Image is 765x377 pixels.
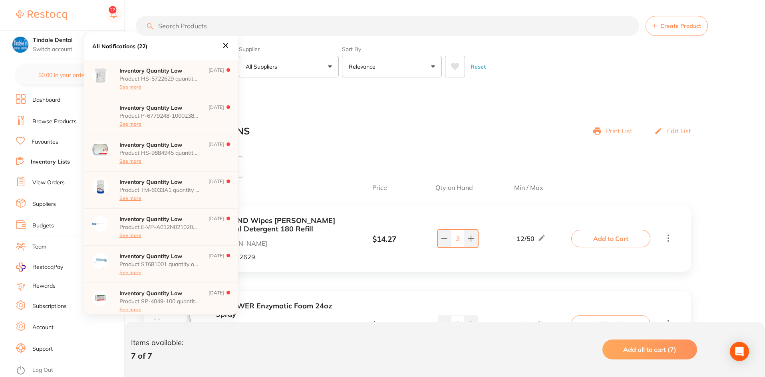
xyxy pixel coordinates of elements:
[167,184,337,191] span: Item
[119,179,199,185] p: Inventory Quantity Low
[119,187,199,193] p: Product TM-6033A1 quantity on hand has fallen below its minimum inventory threshold.
[216,302,342,318] button: EMPOWER Enzymatic Foam 24oz Spray
[342,45,442,53] label: Sort By
[32,263,63,271] span: RestocqPay
[342,321,426,330] div: $ 18.55
[16,263,63,272] a: RestocqPay
[730,342,749,361] div: Open Intercom Messenger
[32,302,67,310] a: Subscriptions
[131,351,183,360] p: 7 of 7
[119,233,141,238] button: See more
[209,142,224,164] p: [DATE]
[209,67,224,90] p: [DATE]
[16,6,67,24] a: Restocq Logo
[16,364,122,377] button: Log Out
[571,315,650,333] button: Add to Cart
[131,339,183,347] p: Items available:
[602,339,697,359] button: Add all to cart (7)
[209,290,224,312] p: [DATE]
[209,216,224,238] p: [DATE]
[119,224,199,230] p: Product E-VP-A012N02102000-1000191070 quantity on hand has fallen below its minimum inventory thr...
[119,270,141,275] button: See more
[136,16,639,36] input: Search Products
[119,75,199,82] p: Product HS-5722629 quantity on hand has fallen below its minimum inventory threshold.
[571,230,650,247] button: Add to Cart
[119,195,141,201] button: See more
[92,67,108,83] img: supplier Logo
[660,23,701,29] span: Create Product
[16,10,67,20] img: Restocq Logo
[32,282,56,290] a: Rewards
[517,234,546,243] div: 12 / 50
[422,184,486,191] span: Qty on Hand
[32,222,54,230] a: Budgets
[32,200,56,208] a: Suppliers
[92,179,108,195] img: supplier Logo
[119,105,199,111] p: Inventory Quantity Low
[32,118,77,126] a: Browse Products
[342,56,442,77] button: Relevance
[33,45,113,53] p: Switch account
[349,63,379,71] p: Relevance
[521,320,531,328] p: Set
[209,105,224,127] p: [DATE]
[246,63,280,71] p: All Suppliers
[209,253,224,275] p: [DATE]
[119,290,199,296] p: Inventory Quantity Low
[667,127,691,134] p: Edit List
[468,56,488,77] button: Reset
[32,366,53,374] a: Log Out
[16,65,108,85] button: $0.00 in your order
[623,345,676,353] span: Add all to cart (7)
[119,113,199,119] p: Product P-6779248-1000238001 quantity on hand has fallen below its minimum inventory threshold.
[119,298,199,304] p: Product SP-4049-100 quantity on hand has fallen below its minimum inventory threshold.
[92,43,147,49] p: All Notifications (22)
[342,235,426,244] div: $ 14.27
[119,253,199,259] p: Inventory Quantity Low
[32,138,58,146] a: Favourites
[92,105,108,120] img: supplier Logo
[92,216,108,232] img: supplier Logo
[119,142,199,148] p: Inventory Quantity Low
[32,324,54,332] a: Account
[216,253,342,261] p: HS-5722629
[119,216,199,222] p: Inventory Quantity Low
[119,261,199,267] p: Product ST681001 quantity on hand has fallen below its minimum inventory threshold.
[119,67,199,74] p: Inventory Quantity Low
[119,158,141,164] button: See more
[144,291,691,357] div: EMPOWER Enzymatic Foam 24oz Spray [PERSON_NAME] KE-104224-1 $18.55 Set Add to Cart
[144,205,691,272] div: CLeanND Wipes [PERSON_NAME] Neutral Detergent 180 Refill [PERSON_NAME] HS-5722629 $14.27 12/50Add...
[239,56,339,77] button: All Suppliers
[119,121,141,127] button: See more
[33,36,113,44] h4: Tindale Dental
[216,240,342,247] p: [PERSON_NAME]
[31,158,70,166] a: Inventory Lists
[646,16,708,36] button: Create Product
[32,243,46,251] a: Team
[119,150,199,156] p: Product HS-9884945 quantity on hand has fallen below its minimum inventory threshold.
[92,253,108,269] img: supplier Logo
[486,184,571,191] span: Min / Max
[337,184,422,191] span: Price
[216,217,342,233] button: CLeanND Wipes [PERSON_NAME] Neutral Detergent 180 Refill
[16,263,26,272] img: RestocqPay
[32,96,60,104] a: Dashboard
[12,37,28,53] img: Tindale Dental
[92,290,108,306] img: supplier Logo
[32,179,65,187] a: View Orders
[209,179,224,201] p: [DATE]
[606,127,632,134] p: Print List
[92,142,108,158] img: supplier Logo
[239,45,339,53] label: Supplier
[32,345,53,353] a: Support
[119,307,141,312] button: See more
[119,84,141,90] button: See more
